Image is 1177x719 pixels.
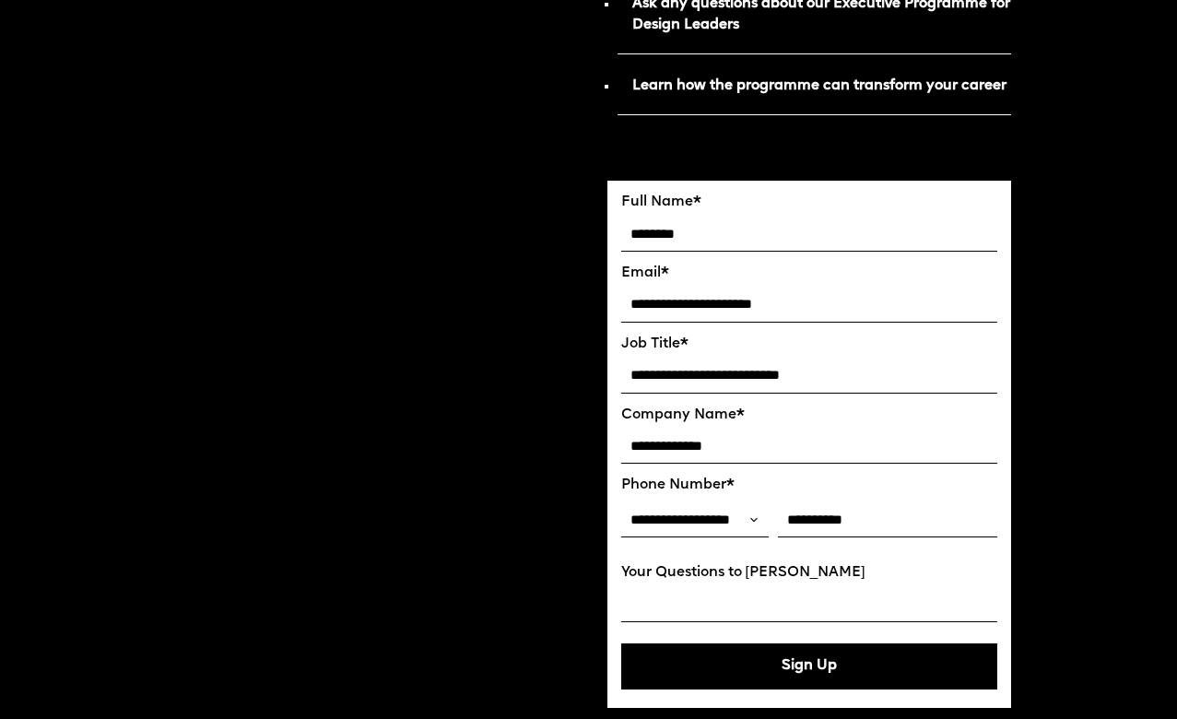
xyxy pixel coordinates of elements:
label: Your Questions to [PERSON_NAME] [621,565,998,582]
strong: Learn how the programme can transform your career [632,79,1006,93]
label: Job Title [621,336,998,353]
label: Email [621,265,998,282]
label: Company Name [621,407,998,424]
label: Full Name [621,194,998,211]
button: Sign Up [621,643,998,690]
label: Phone Number [621,477,998,494]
